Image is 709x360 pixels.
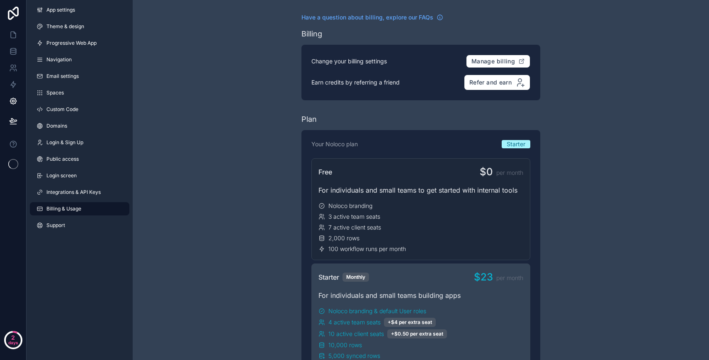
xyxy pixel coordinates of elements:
[328,202,372,210] span: Noloco branding
[46,172,77,179] span: Login screen
[318,185,523,195] div: For individuals and small teams to get started with internal tools
[46,23,84,30] span: Theme & design
[301,114,317,125] div: Plan
[30,136,129,149] a: Login & Sign Up
[11,333,15,342] p: 2
[328,245,406,253] span: 100 workflow runs per month
[466,55,530,68] button: Manage billing
[301,13,443,22] a: Have a question about billing, explore our FAQs
[46,222,65,229] span: Support
[311,57,387,65] p: Change your billing settings
[30,119,129,133] a: Domains
[8,337,18,348] p: days
[474,271,493,284] span: $23
[46,73,79,80] span: Email settings
[342,273,369,282] div: Monthly
[507,140,525,148] span: Starter
[469,79,512,86] span: Refer and earn
[328,307,426,315] span: Noloco branding & default User roles
[46,56,72,63] span: Navigation
[318,167,332,177] span: Free
[30,20,129,33] a: Theme & design
[30,152,129,166] a: Public access
[328,330,384,338] span: 10 active client seats
[387,329,447,338] div: +$0.50 per extra seat
[46,205,81,212] span: Billing & Usage
[328,213,380,221] span: 3 active team seats
[384,318,436,327] div: +$4 per extra seat
[30,103,129,116] a: Custom Code
[30,86,129,99] a: Spaces
[480,165,493,179] span: $0
[30,202,129,215] a: Billing & Usage
[30,70,129,83] a: Email settings
[46,7,75,13] span: App settings
[46,189,101,196] span: Integrations & API Keys
[318,272,339,282] span: Starter
[30,219,129,232] a: Support
[496,169,523,177] span: per month
[328,318,381,326] span: 4 active team seats
[46,156,79,162] span: Public access
[496,274,523,282] span: per month
[30,3,129,17] a: App settings
[46,106,78,113] span: Custom Code
[46,89,64,96] span: Spaces
[46,123,67,129] span: Domains
[311,78,400,87] p: Earn credits by referring a friend
[46,139,83,146] span: Login & Sign Up
[30,36,129,50] a: Progressive Web App
[30,186,129,199] a: Integrations & API Keys
[318,290,523,300] div: For individuals and small teams building apps
[328,234,359,242] span: 2,000 rows
[30,53,129,66] a: Navigation
[30,169,129,182] a: Login screen
[301,13,433,22] span: Have a question about billing, explore our FAQs
[328,341,362,349] span: 10,000 rows
[328,223,381,232] span: 7 active client seats
[301,28,322,40] div: Billing
[471,58,515,65] span: Manage billing
[46,40,97,46] span: Progressive Web App
[464,75,530,90] button: Refer and earn
[328,352,380,360] span: 5,000 synced rows
[311,140,358,148] p: Your Noloco plan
